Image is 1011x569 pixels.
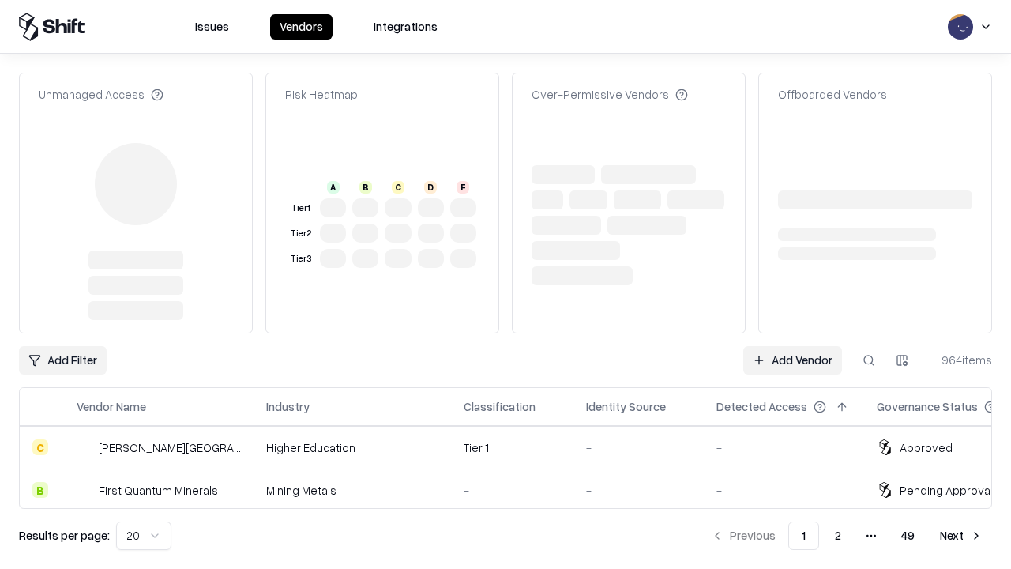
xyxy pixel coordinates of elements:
[39,86,163,103] div: Unmanaged Access
[99,482,218,499] div: First Quantum Minerals
[930,522,992,550] button: Next
[392,181,404,194] div: C
[464,398,536,415] div: Classification
[716,398,807,415] div: Detected Access
[266,398,310,415] div: Industry
[19,527,110,544] p: Results per page:
[900,482,993,499] div: Pending Approval
[424,181,437,194] div: D
[19,346,107,375] button: Add Filter
[288,202,314,215] div: Tier 1
[464,439,561,456] div: Tier 1
[716,482,851,499] div: -
[288,252,314,266] div: Tier 3
[266,439,438,456] div: Higher Education
[32,482,48,498] div: B
[788,522,819,550] button: 1
[586,398,666,415] div: Identity Source
[270,14,333,40] button: Vendors
[716,439,851,456] div: -
[900,439,953,456] div: Approved
[77,398,146,415] div: Vendor Name
[288,227,314,240] div: Tier 2
[929,352,992,368] div: 964 items
[464,482,561,499] div: -
[77,482,92,498] img: First Quantum Minerals
[359,181,372,194] div: B
[743,346,842,375] a: Add Vendor
[99,439,241,456] div: [PERSON_NAME][GEOGRAPHIC_DATA]
[285,86,358,103] div: Risk Heatmap
[889,522,927,550] button: 49
[822,522,854,550] button: 2
[186,14,239,40] button: Issues
[364,14,447,40] button: Integrations
[586,482,691,499] div: -
[778,86,887,103] div: Offboarded Vendors
[532,86,688,103] div: Over-Permissive Vendors
[877,398,978,415] div: Governance Status
[327,181,340,194] div: A
[457,181,469,194] div: F
[266,482,438,499] div: Mining Metals
[701,522,992,550] nav: pagination
[586,439,691,456] div: -
[77,439,92,455] img: Reichman University
[32,439,48,455] div: C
